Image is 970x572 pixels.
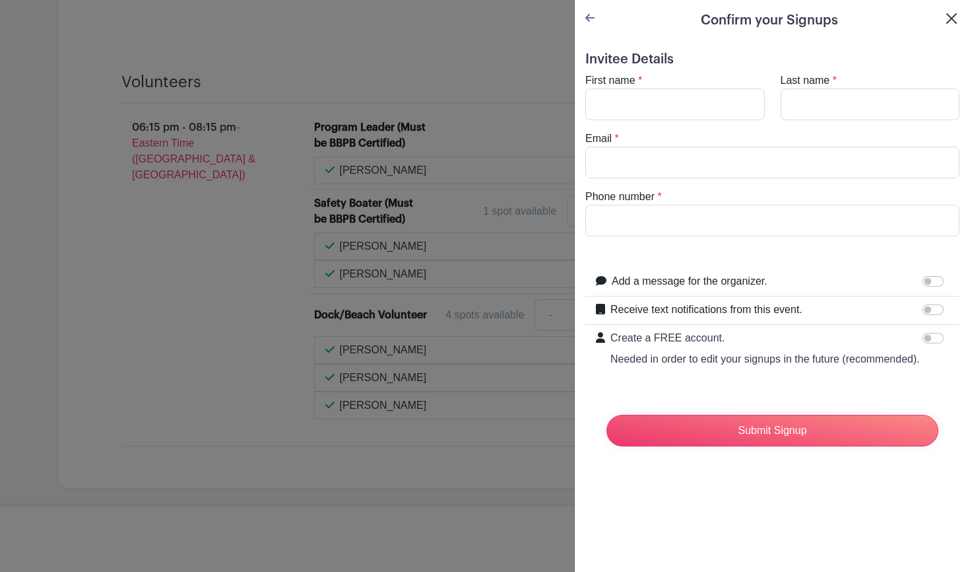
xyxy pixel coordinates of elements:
[585,131,612,147] label: Email
[701,11,838,30] h5: Confirm your Signups
[612,273,767,289] label: Add a message for the organizer.
[781,73,830,89] label: Last name
[585,73,635,89] label: First name
[610,330,920,346] p: Create a FREE account.
[585,52,959,67] h5: Invitee Details
[610,302,802,318] label: Receive text notifications from this event.
[606,415,938,447] input: Submit Signup
[585,189,655,205] label: Phone number
[610,351,920,367] p: Needed in order to edit your signups in the future (recommended).
[944,11,959,26] button: Close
